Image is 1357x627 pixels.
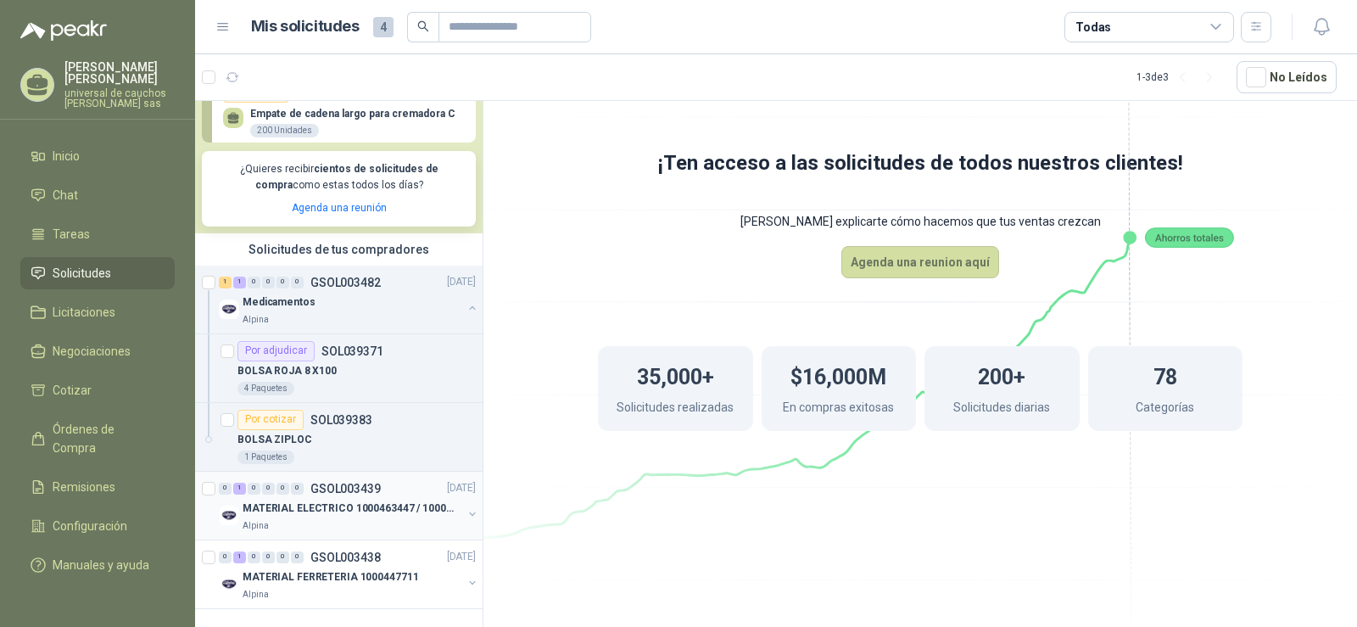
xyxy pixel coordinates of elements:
[373,17,394,37] span: 4
[237,432,312,448] p: BOLSA ZIPLOC
[237,382,294,395] div: 4 Paquetes
[417,20,429,32] span: search
[255,163,438,191] b: cientos de solicitudes de compra
[20,140,175,172] a: Inicio
[53,303,115,322] span: Licitaciones
[248,551,260,563] div: 0
[243,519,269,533] p: Alpina
[195,233,483,266] div: Solicitudes de tus compradores
[53,556,149,574] span: Manuales y ayuda
[292,202,387,214] a: Agenda una reunión
[250,124,319,137] div: 200 Unidades
[251,14,360,39] h1: Mis solicitudes
[233,277,246,288] div: 1
[53,225,90,244] span: Tareas
[291,483,304,495] div: 0
[243,313,269,327] p: Alpina
[1075,18,1111,36] div: Todas
[64,88,175,109] p: universal de cauchos [PERSON_NAME] sas
[447,480,476,496] p: [DATE]
[219,479,479,533] a: 0 1 0 0 0 0 GSOL003439[DATE] Company LogoMATERIAL ELECTRICO 1000463447 / 1000465800Alpina
[20,179,175,211] a: Chat
[233,551,246,563] div: 1
[310,277,381,288] p: GSOL003482
[219,483,232,495] div: 0
[276,483,289,495] div: 0
[310,414,372,426] p: SOL039383
[219,547,479,602] a: 0 1 0 0 0 0 GSOL003438[DATE] Company LogoMATERIAL FERRETERIA 1000447711Alpina
[219,551,232,563] div: 0
[841,246,999,278] button: Agenda una reunion aquí
[237,451,294,464] div: 1 Paquetes
[447,274,476,290] p: [DATE]
[53,478,115,496] span: Remisiones
[291,277,304,288] div: 0
[20,413,175,464] a: Órdenes de Compra
[20,257,175,289] a: Solicitudes
[20,296,175,328] a: Licitaciones
[53,342,131,361] span: Negociaciones
[248,277,260,288] div: 0
[219,272,479,327] a: 1 1 0 0 0 0 GSOL003482[DATE] Company LogoMedicamentosAlpina
[53,186,78,204] span: Chat
[262,277,275,288] div: 0
[1237,61,1337,93] button: No Leídos
[20,20,107,41] img: Logo peakr
[243,294,316,311] p: Medicamentos
[978,356,1025,394] h1: 200+
[20,549,175,581] a: Manuales y ayuda
[321,345,383,357] p: SOL039371
[20,218,175,250] a: Tareas
[64,61,175,85] p: [PERSON_NAME] [PERSON_NAME]
[243,501,454,517] p: MATERIAL ELECTRICO 1000463447 / 1000465800
[291,551,304,563] div: 0
[1153,356,1177,394] h1: 78
[219,300,239,320] img: Company Logo
[262,483,275,495] div: 0
[237,341,315,361] div: Por adjudicar
[617,398,734,421] p: Solicitudes realizadas
[20,471,175,503] a: Remisiones
[195,334,483,403] a: Por adjudicarSOL039371BOLSA ROJA 8 X1004 Paquetes
[195,403,483,472] a: Por cotizarSOL039383BOLSA ZIPLOC1 Paquetes
[953,398,1050,421] p: Solicitudes diarias
[262,551,275,563] div: 0
[219,574,239,595] img: Company Logo
[243,569,418,585] p: MATERIAL FERRETERIA 1000447711
[310,483,381,495] p: GSOL003439
[212,161,466,193] p: ¿Quieres recibir como estas todos los días?
[447,549,476,565] p: [DATE]
[783,398,894,421] p: En compras exitosas
[310,551,381,563] p: GSOL003438
[53,517,127,535] span: Configuración
[219,277,232,288] div: 1
[219,506,239,526] img: Company Logo
[248,483,260,495] div: 0
[276,551,289,563] div: 0
[250,108,455,120] p: Empate de cadena largo para cremadora C
[202,75,476,143] a: Por cotizarSOL056342[DATE] Empate de cadena largo para cremadora C200 Unidades
[53,420,159,457] span: Órdenes de Compra
[790,356,886,394] h1: $16,000M
[53,147,80,165] span: Inicio
[237,363,337,379] p: BOLSA ROJA 8 X100
[53,381,92,400] span: Cotizar
[637,356,714,394] h1: 35,000+
[233,483,246,495] div: 1
[237,410,304,430] div: Por cotizar
[1136,64,1223,91] div: 1 - 3 de 3
[20,374,175,406] a: Cotizar
[276,277,289,288] div: 0
[20,335,175,367] a: Negociaciones
[243,588,269,602] p: Alpina
[20,510,175,542] a: Configuración
[53,264,111,283] span: Solicitudes
[1136,398,1194,421] p: Categorías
